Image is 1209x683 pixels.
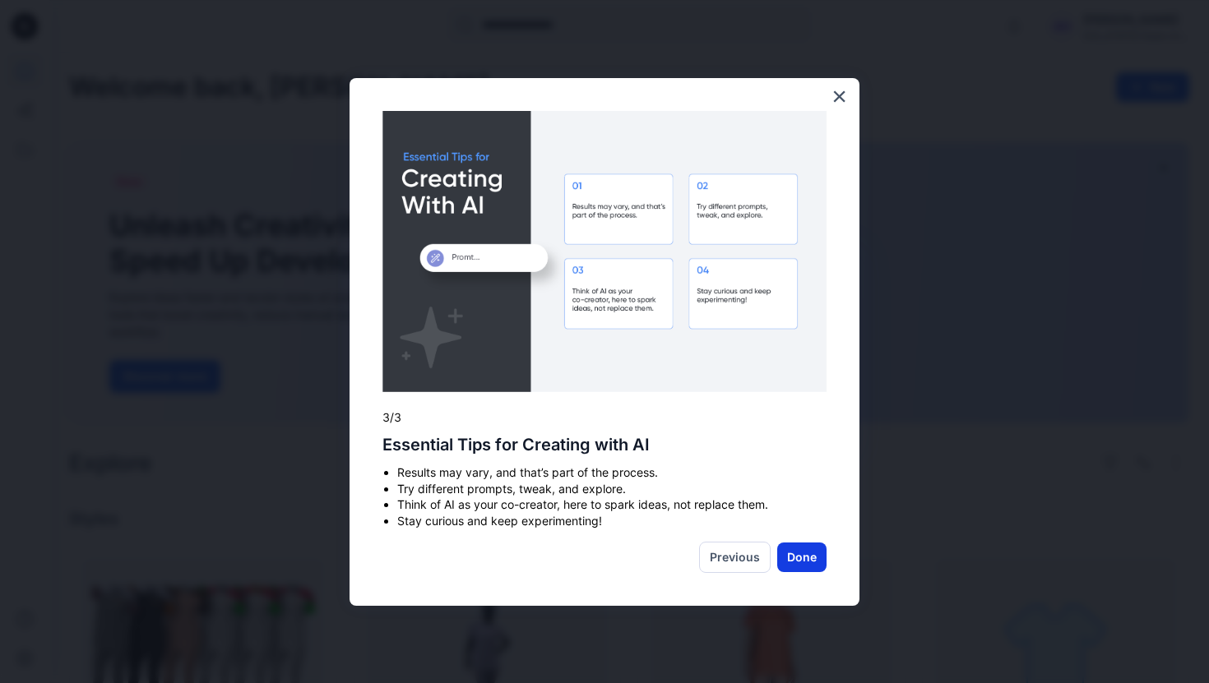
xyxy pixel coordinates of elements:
[831,83,847,109] button: Close
[397,513,827,529] li: Stay curious and keep experimenting!
[397,496,827,513] li: Think of AI as your co-creator, here to spark ideas, not replace them.
[397,481,827,497] li: Try different prompts, tweak, and explore.
[699,542,771,573] button: Previous
[777,542,827,572] button: Done
[382,409,827,426] p: 3/3
[382,435,827,455] h2: Essential Tips for Creating with AI
[397,464,827,481] li: Results may vary, and that’s part of the process.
